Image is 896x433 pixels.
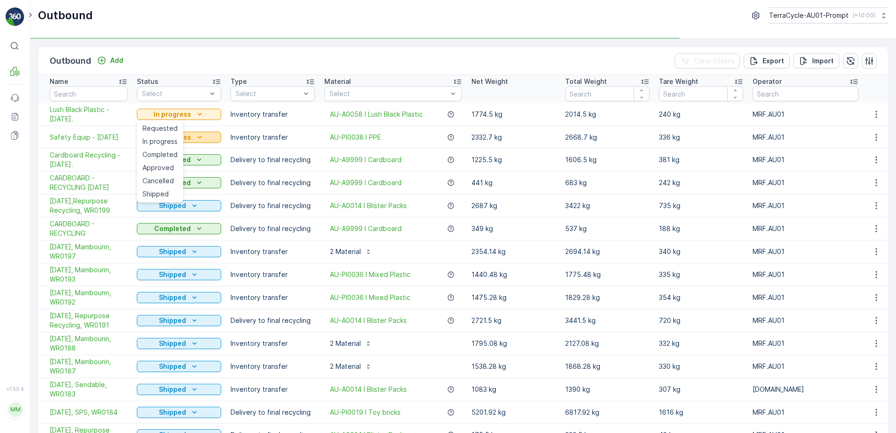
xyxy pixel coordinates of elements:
p: MRF.AU01 [753,201,859,210]
span: First Weight : [8,185,53,193]
p: 2127.08 kg [565,339,650,348]
span: Last Weight : [8,231,52,239]
button: Export [744,53,790,68]
p: Material [324,77,351,86]
span: AU-PI0036 I Mixed Plastic [330,293,411,302]
span: Approved [142,163,174,172]
span: Material Type : [8,200,58,208]
p: 2 Material [330,362,361,371]
p: Delivery to final recycling [231,408,315,417]
p: 307 kg [659,385,743,394]
span: Safety Equip - [DATE] [50,133,127,142]
p: 332 kg [659,339,743,348]
button: Shipped [137,246,221,257]
p: 188 kg [659,224,743,233]
p: MRF.AU01 [753,316,859,325]
p: 336 kg [659,133,743,142]
p: 5201.92 kg [471,408,556,417]
p: 2668.7 kg [565,133,650,142]
span: [DATE], Mambourin, WR0193 [50,265,127,284]
span: [DATE], Sendable, WR0183 [50,380,127,399]
p: TerraCycle-AU01-Prompt [769,11,849,20]
span: v 1.50.4 [6,386,24,392]
span: [DATE], Mambourin, WR0187 [50,357,127,376]
p: MRF.AU01 [753,339,859,348]
input: Search [50,86,127,101]
p: Status [137,77,158,86]
p: Import [812,56,834,66]
span: [DATE], Mambourin, WR0197 [50,242,127,261]
a: Cardboard Recycling - 9/9/2025. [50,150,127,169]
p: Shipped [159,247,186,256]
p: 537 kg [565,224,650,233]
p: Delivery to final recycling [231,201,315,210]
p: 242 kg [659,178,743,187]
p: Shipped [159,293,186,302]
p: 381 kg [659,155,743,164]
p: 3422 kg [565,201,650,210]
button: Add [93,55,127,66]
p: MRF.AU01 [753,155,859,164]
button: Import [793,53,839,68]
p: Shipped [159,316,186,325]
button: Shipped [137,269,221,280]
p: Shipped [159,270,186,279]
span: 1 kg [52,216,65,224]
a: AU-A0014 I Blister Packs [330,385,407,394]
p: Select [236,89,300,98]
p: Delivery to final recycling [231,224,315,233]
a: 10/07/2025, SPS, WR0184 [50,408,127,417]
span: [DATE], SPS, WR0184 [50,408,127,417]
p: 1616 kg [659,408,743,417]
p: 2332.7 kg [471,133,556,142]
button: Shipped [137,315,221,326]
p: 335 kg [659,270,743,279]
a: AU-PI0036 I Mixed Plastic [330,270,411,279]
a: 08/07/2025, Sendable, WR0183 [50,380,127,399]
button: Shipped [137,200,221,211]
p: Delivery to final recycling [231,178,315,187]
input: Search [753,86,859,101]
span: Cancelled [142,176,174,186]
p: 720 kg [659,316,743,325]
a: AU-A0014 I Blister Packs [330,316,407,325]
p: MRF.AU01 [753,270,859,279]
a: Safety Equip - 23/09/2025 [50,133,127,142]
button: 2 Material [324,336,378,351]
p: Clear Filters [694,56,734,66]
p: 1440.48 kg [471,270,556,279]
span: AU-PI0038 I PPE [330,133,381,142]
p: 1538.28 kg [471,362,556,371]
p: MRF.AU01 [753,293,859,302]
p: Total Weight [565,77,607,86]
ul: In progress [137,120,183,202]
a: 21/08/2025, Mambourin, WR0197 [50,242,127,261]
a: 17/07/2025, Mambourin, WR0187 [50,357,127,376]
p: 1390 kg [565,385,650,394]
p: Inventory transfer [231,133,315,142]
span: [DATE],Repurpose Recycling, WR0199 [50,196,127,215]
p: 441 kg [471,178,556,187]
span: Name : [8,154,31,162]
p: 1475.28 kg [471,293,556,302]
p: MRF.AU01 [753,224,859,233]
p: Shipped [159,408,186,417]
p: Select [329,89,448,98]
button: TerraCycle-AU01-Prompt(+10:00) [769,7,889,23]
p: Tare Weight [659,77,698,86]
p: Outbound [50,54,91,67]
p: 240 kg [659,110,743,119]
button: Shipped [137,361,221,372]
p: 6817.92 kg [565,408,650,417]
a: AU-A0014 I Blister Packs [330,201,407,210]
input: Search [659,86,743,101]
p: 330 kg [659,362,743,371]
p: In progress [154,110,191,119]
p: Operator [753,77,782,86]
a: AU-A0058 I Lush Black Plastic [330,110,423,119]
span: [DATE], Repurpose Recycling, WR0191 [50,311,127,330]
p: Completed [154,224,191,233]
p: Shipped [159,201,186,210]
p: 01993126509999989136LJ8503456901000650308 [348,8,546,19]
